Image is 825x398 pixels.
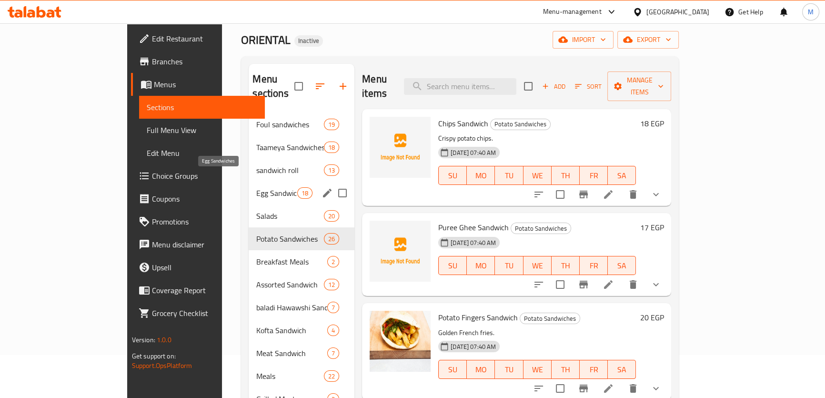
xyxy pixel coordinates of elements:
[256,119,323,130] span: Foul sandwiches
[256,164,323,176] span: sandwich roll
[615,74,664,98] span: Manage items
[520,313,580,324] span: Potato Sandwiches
[370,221,431,282] img: Puree Ghee Sandwich
[467,166,495,185] button: MO
[131,233,265,256] a: Menu disclaimer
[625,34,671,46] span: export
[131,73,265,96] a: Menus
[580,360,608,379] button: FR
[147,124,257,136] span: Full Menu View
[252,72,294,101] h2: Menu sections
[644,273,667,296] button: show more
[650,189,662,200] svg: Show Choices
[608,166,636,185] button: SA
[370,311,431,372] img: Potato Fingers Sandwich
[523,166,552,185] button: WE
[328,303,339,312] span: 7
[256,187,297,199] span: Egg Sandwiches
[324,119,339,130] div: items
[327,302,339,313] div: items
[438,327,636,339] p: Golden French fries.
[249,365,354,388] div: Meals22
[256,256,327,267] div: Breakfast Meals
[157,334,171,346] span: 1.0.0
[550,184,570,204] span: Select to update
[622,273,644,296] button: delete
[249,136,354,159] div: Taameya Sandwiches18
[553,31,614,49] button: import
[511,223,571,234] span: Potato Sandwiches
[438,310,518,325] span: Potato Fingers Sandwich
[256,142,323,153] span: Taameya Sandwiches
[527,183,550,206] button: sort-choices
[538,79,569,94] span: Add item
[555,259,576,273] span: TH
[572,273,595,296] button: Branch-specific-item
[152,239,257,250] span: Menu disclaimer
[324,280,339,289] span: 12
[491,119,550,130] span: Potato Sandwiches
[471,259,491,273] span: MO
[538,79,569,94] button: Add
[256,347,327,359] span: Meat Sandwich
[152,285,257,296] span: Coverage Report
[256,210,323,222] span: Salads
[328,326,339,335] span: 4
[573,79,604,94] button: Sort
[328,257,339,266] span: 2
[324,164,339,176] div: items
[612,363,632,377] span: SA
[328,349,339,358] span: 7
[139,96,265,119] a: Sections
[438,116,488,131] span: Chips Sandwich
[320,186,334,200] button: edit
[327,325,339,336] div: items
[249,113,354,136] div: Foul sandwiches19
[324,142,339,153] div: items
[552,360,580,379] button: TH
[324,120,339,129] span: 19
[552,166,580,185] button: TH
[560,34,606,46] span: import
[644,183,667,206] button: show more
[527,363,548,377] span: WE
[471,363,491,377] span: MO
[256,233,323,245] div: Potato Sandwiches
[327,256,339,267] div: items
[527,259,548,273] span: WE
[131,279,265,302] a: Coverage Report
[249,227,354,250] div: Potato Sandwiches26
[438,166,467,185] button: SU
[608,256,636,275] button: SA
[520,313,580,324] div: Potato Sandwiches
[552,256,580,275] button: TH
[555,169,576,183] span: TH
[249,319,354,342] div: Kofta Sandwich4
[324,372,339,381] span: 22
[147,102,257,113] span: Sections
[256,370,323,382] span: Meals
[324,143,339,152] span: 18
[617,31,679,49] button: export
[640,221,664,234] h6: 17 EGP
[612,169,632,183] span: SA
[555,363,576,377] span: TH
[132,359,192,372] a: Support.OpsPlatform
[249,273,354,296] div: Assorted Sandwich12
[327,347,339,359] div: items
[131,302,265,325] a: Grocery Checklist
[640,311,664,324] h6: 20 EGP
[550,275,570,295] span: Select to update
[152,33,257,44] span: Edit Restaurant
[324,370,339,382] div: items
[438,220,509,235] span: Puree Ghee Sandwich
[131,187,265,210] a: Coupons
[294,35,323,47] div: Inactive
[499,169,519,183] span: TU
[249,342,354,365] div: Meat Sandwich7
[438,133,636,144] p: Crispy potato chips.
[147,147,257,159] span: Edit Menu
